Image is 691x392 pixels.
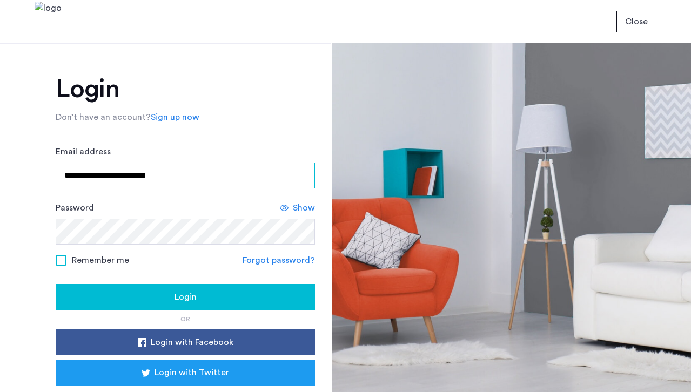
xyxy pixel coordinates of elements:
a: Sign up now [151,111,199,124]
span: Login [175,290,197,303]
button: button [616,11,656,32]
label: Password [56,201,94,214]
label: Email address [56,145,111,158]
img: logo [35,2,62,42]
button: button [56,329,315,355]
h1: Login [56,76,315,102]
span: or [180,316,190,322]
span: Show [293,201,315,214]
button: button [56,284,315,310]
span: Close [625,15,648,28]
span: Login with Facebook [151,336,233,349]
span: Don’t have an account? [56,113,151,121]
a: Forgot password? [243,254,315,267]
button: button [56,360,315,386]
span: Remember me [72,254,129,267]
span: Login with Twitter [155,366,229,379]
